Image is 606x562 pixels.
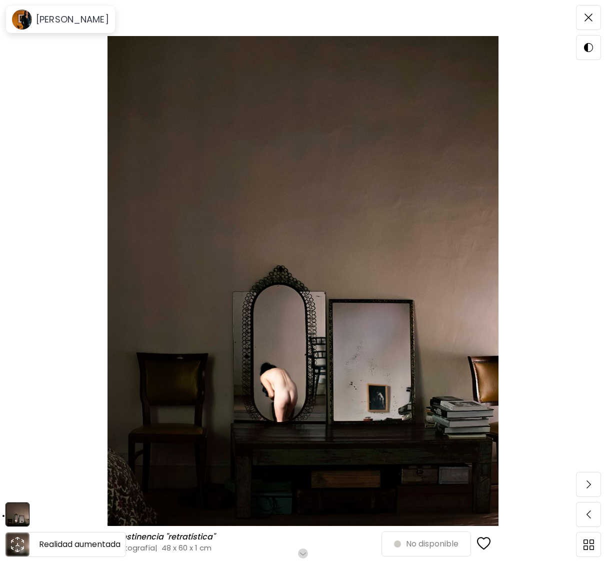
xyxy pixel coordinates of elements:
[115,532,217,542] h6: Abstinencia "retratística"
[36,14,109,26] h6: [PERSON_NAME]
[9,536,25,552] div: animation
[471,530,497,557] button: favorites
[115,542,394,553] h4: Fotografía | 48 x 60 x 1 cm
[39,538,120,551] h6: Realidad aumentada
